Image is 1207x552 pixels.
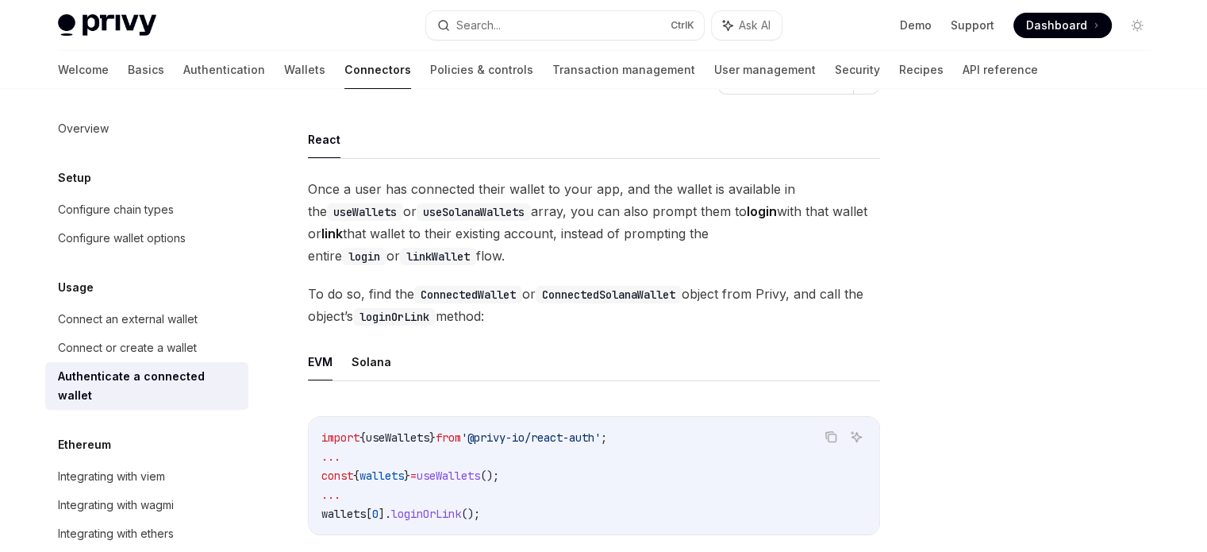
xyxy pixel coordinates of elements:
span: useWallets [366,430,429,445]
span: ]. [379,507,391,521]
a: Wallets [284,51,325,89]
code: useWallets [327,203,403,221]
div: Connect an external wallet [58,310,198,329]
span: Ask AI [739,17,771,33]
a: Overview [45,114,248,143]
a: Connectors [344,51,411,89]
span: [ [366,507,372,521]
a: Configure chain types [45,195,248,224]
a: Dashboard [1013,13,1112,38]
span: To do so, find the or object from Privy, and call the object’s method: [308,283,880,327]
code: useSolanaWallets [417,203,531,221]
a: Connect or create a wallet [45,334,248,362]
a: User management [714,51,816,89]
span: wallets [359,469,404,483]
span: ... [321,488,340,502]
span: (); [480,469,499,483]
code: loginOrLink [353,308,436,326]
button: EVM [308,343,333,380]
button: Toggle dark mode [1124,13,1150,38]
button: Ask AI [846,427,867,447]
h5: Ethereum [58,435,111,454]
span: ; [601,430,607,445]
div: Search... [456,16,501,35]
strong: login [747,203,777,219]
span: Dashboard [1026,17,1087,33]
a: Transaction management [552,51,695,89]
a: Basics [128,51,164,89]
button: React [308,121,340,158]
a: Welcome [58,51,109,89]
a: Authenticate a connected wallet [45,362,248,410]
a: Authentication [183,51,265,89]
a: Recipes [899,51,944,89]
button: Search...CtrlK [426,11,704,40]
span: useWallets [417,469,480,483]
a: Connect an external wallet [45,305,248,334]
span: loginOrLink [391,507,461,521]
span: } [404,469,410,483]
div: Connect or create a wallet [58,338,197,357]
div: Integrating with wagmi [58,496,174,515]
a: Security [835,51,880,89]
span: wallets [321,507,366,521]
h5: Setup [58,168,91,187]
span: (); [461,507,480,521]
button: Solana [352,343,391,380]
a: Configure wallet options [45,224,248,253]
a: Demo [900,17,932,33]
a: Policies & controls [430,51,533,89]
button: Ask AI [712,11,782,40]
a: Integrating with ethers [45,519,248,548]
span: '@privy-io/react-auth' [461,430,601,445]
span: import [321,430,359,445]
span: Once a user has connected their wallet to your app, and the wallet is available in the or array, ... [308,178,880,267]
code: login [342,248,386,265]
code: ConnectedWallet [414,286,522,303]
img: light logo [58,14,156,37]
a: API reference [963,51,1038,89]
h5: Usage [58,278,94,297]
span: } [429,430,436,445]
div: Configure wallet options [58,229,186,248]
div: Integrating with viem [58,467,165,486]
a: Support [951,17,994,33]
span: { [359,430,366,445]
span: { [353,469,359,483]
span: ... [321,450,340,464]
div: Overview [58,119,109,138]
a: Integrating with wagmi [45,491,248,519]
button: Copy the contents from the code block [821,427,841,447]
div: Integrating with ethers [58,524,174,543]
code: linkWallet [400,248,476,265]
strong: link [321,226,343,241]
span: 0 [372,507,379,521]
span: Ctrl K [671,19,694,32]
div: Authenticate a connected wallet [58,367,239,405]
a: Integrating with viem [45,462,248,491]
span: from [436,430,461,445]
span: const [321,469,353,483]
span: = [410,469,417,483]
code: ConnectedSolanaWallet [536,286,682,303]
div: Configure chain types [58,200,174,219]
